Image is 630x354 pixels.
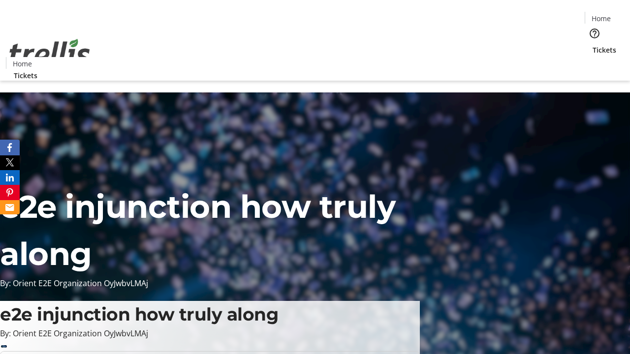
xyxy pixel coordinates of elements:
[593,45,616,55] span: Tickets
[585,13,617,24] a: Home
[592,13,611,24] span: Home
[6,28,94,77] img: Orient E2E Organization OyJwbvLMAj's Logo
[14,70,37,81] span: Tickets
[6,59,38,69] a: Home
[13,59,32,69] span: Home
[585,24,604,43] button: Help
[585,45,624,55] a: Tickets
[6,70,45,81] a: Tickets
[585,55,604,75] button: Cart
